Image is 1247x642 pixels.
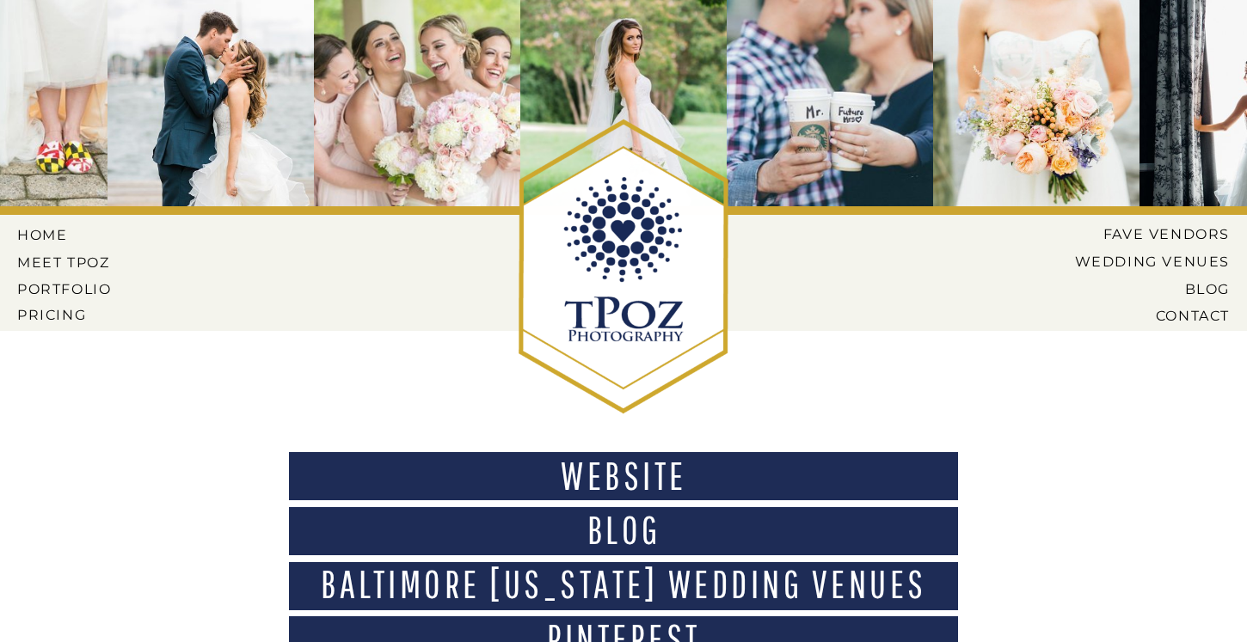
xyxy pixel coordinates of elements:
[297,511,951,562] a: BLOG
[17,281,115,297] a: PORTFOLIO
[1089,226,1230,242] a: Fave Vendors
[297,456,951,508] a: Website
[1061,281,1230,297] a: BLOG
[17,227,95,242] a: HOME
[17,254,111,270] a: MEET tPoz
[1095,308,1230,323] a: CONTACT
[17,307,115,322] a: Pricing
[297,565,951,616] a: Baltimore [US_STATE] Wedding Venues
[1048,254,1230,269] a: Wedding Venues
